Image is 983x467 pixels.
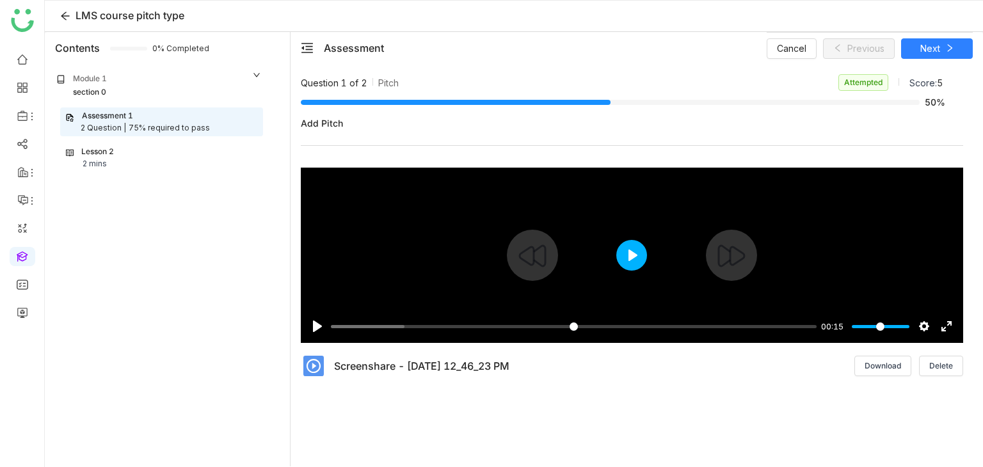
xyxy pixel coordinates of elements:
input: Volume [852,321,909,333]
span: 5 [937,77,943,88]
button: Next [901,38,973,59]
img: lesson.svg [66,148,74,157]
input: Seek [331,321,817,333]
img: assessment.svg [65,113,74,122]
button: Cancel [767,38,817,59]
span: Cancel [777,42,806,56]
span: Next [920,42,940,56]
img: logo [11,9,34,32]
span: Delete [929,360,953,372]
span: Question 1 of 2 [301,76,367,90]
span: Download [865,360,901,372]
span: 0% Completed [152,45,168,52]
span: Score: [909,77,937,88]
div: Assessment [324,40,384,56]
div: section 0 [73,86,106,99]
span: 50% [925,98,943,107]
div: Screenshare - [DATE] 12_46_23 PM [334,358,509,374]
span: Add Pitch [301,116,963,130]
div: Module 1section 0 [47,64,271,107]
span: menu-fold [301,42,314,54]
div: Contents [55,40,100,56]
button: Download [854,356,911,376]
span: LMS course pitch type [76,9,184,22]
div: Lesson 2 [81,146,114,158]
div: Module 1 [73,73,107,85]
button: menu-fold [301,42,314,55]
button: Previous [823,38,895,59]
span: Pitch [378,76,399,90]
div: Current time [818,319,847,333]
button: Play [307,316,328,336]
div: 2 Question | [81,122,126,134]
div: Assessment 1 [82,110,133,122]
div: 2 mins [83,158,107,170]
nz-tag: Attempted [838,74,888,91]
button: Play [616,240,647,271]
button: Delete [919,356,963,376]
img: mp4.svg [301,353,326,379]
div: 75% required to pass [129,122,210,134]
